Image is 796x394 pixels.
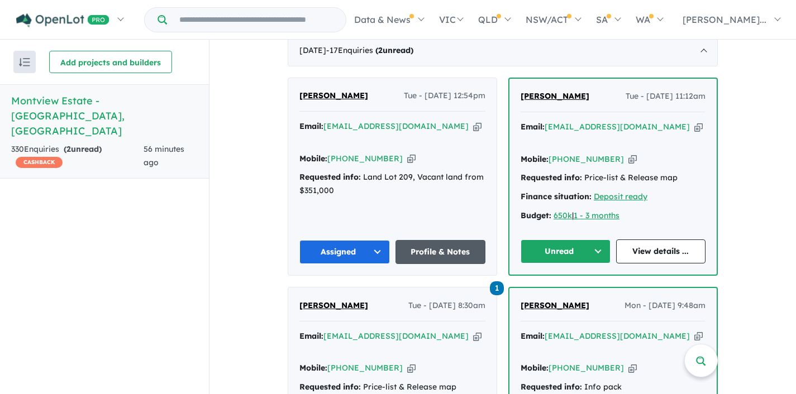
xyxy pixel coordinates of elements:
a: [EMAIL_ADDRESS][DOMAIN_NAME] [323,331,469,341]
input: Try estate name, suburb, builder or developer [169,8,344,32]
div: | [521,209,706,223]
span: Tue - [DATE] 8:30am [408,299,485,313]
span: [PERSON_NAME] [521,300,589,310]
span: - 17 Enquir ies [326,45,413,55]
span: Tue - [DATE] 12:54pm [404,89,485,103]
a: [PHONE_NUMBER] [327,153,403,164]
div: Info pack [521,381,706,394]
button: Add projects and builders [49,51,172,73]
a: [PHONE_NUMBER] [327,363,403,373]
button: Copy [694,330,703,342]
span: [PERSON_NAME] [299,300,368,310]
span: 56 minutes ago [144,144,184,167]
strong: ( unread) [64,144,102,154]
a: Deposit ready [594,191,647,201]
img: sort.svg [19,58,30,66]
span: Tue - [DATE] 11:12am [626,90,706,103]
a: [EMAIL_ADDRESS][DOMAIN_NAME] [323,121,469,131]
strong: Mobile: [521,154,549,164]
button: Copy [628,362,637,374]
button: Copy [407,362,416,374]
button: Assigned [299,240,390,264]
a: [PHONE_NUMBER] [549,154,624,164]
strong: Mobile: [299,363,327,373]
button: Copy [473,121,482,132]
a: 650k [554,210,572,220]
a: [PERSON_NAME] [299,89,368,103]
a: [PERSON_NAME] [521,90,589,103]
button: Copy [473,330,482,342]
span: Mon - [DATE] 9:48am [625,299,706,313]
strong: Email: [521,331,545,341]
div: 330 Enquir ies [11,143,144,170]
strong: Mobile: [299,153,327,164]
strong: Email: [299,331,323,341]
span: 2 [378,45,383,55]
button: Unread [521,239,611,263]
span: [PERSON_NAME] [521,91,589,101]
span: [PERSON_NAME]... [683,14,766,25]
strong: Email: [521,122,545,132]
strong: Email: [299,121,323,131]
a: 1 [490,280,504,295]
h5: Montview Estate - [GEOGRAPHIC_DATA] , [GEOGRAPHIC_DATA] [11,93,198,138]
strong: Budget: [521,210,551,220]
div: Price-list & Release map [521,171,706,185]
strong: ( unread) [375,45,413,55]
strong: Requested info: [521,382,582,392]
strong: Finance situation: [521,191,592,201]
button: Copy [694,121,703,133]
div: Land Lot 209, Vacant land from $351,000 [299,171,485,198]
button: Copy [407,153,416,165]
a: Profile & Notes [395,240,486,264]
a: [EMAIL_ADDRESS][DOMAIN_NAME] [545,122,690,132]
a: [PHONE_NUMBER] [549,363,624,373]
a: 1 - 3 months [574,210,619,220]
a: [PERSON_NAME] [521,299,589,313]
strong: Requested info: [299,382,361,392]
a: [EMAIL_ADDRESS][DOMAIN_NAME] [545,331,690,341]
strong: Mobile: [521,363,549,373]
div: [DATE] [288,35,718,66]
a: [PERSON_NAME] [299,299,368,313]
span: 2 [66,144,71,154]
div: Price-list & Release map [299,381,485,394]
span: CASHBACK [16,157,63,168]
span: 1 [490,281,504,295]
strong: Requested info: [299,172,361,182]
img: Openlot PRO Logo White [16,13,109,27]
strong: Requested info: [521,172,582,182]
a: View details ... [616,239,706,263]
span: [PERSON_NAME] [299,90,368,100]
button: Copy [628,153,637,165]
